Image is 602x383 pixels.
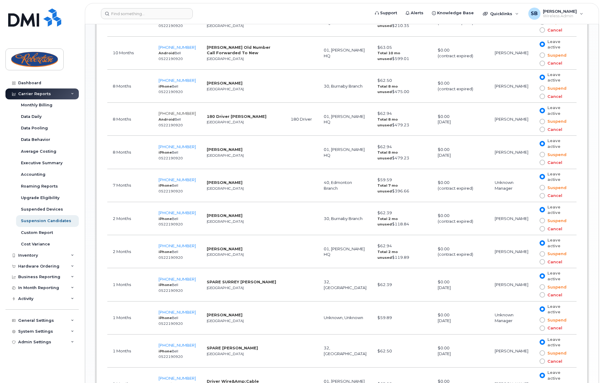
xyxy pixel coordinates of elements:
td: $62.39 [372,268,432,301]
td: 1 Months [107,335,153,368]
small: Bell 0522190920 [159,117,183,127]
a: [PHONE_NUMBER] [159,111,196,116]
td: $0.00 [432,136,489,169]
strong: Android [159,51,175,55]
small: Bell 0522190920 [159,217,183,227]
span: Cancel [545,27,562,33]
span: (contract expired) [438,86,473,91]
strong: Total 2 mo unused [377,217,398,227]
td: 32, [GEOGRAPHIC_DATA] [318,335,372,368]
strong: iPhone [159,316,172,320]
a: [PHONE_NUMBER] [159,376,196,381]
td: Unknown Manager [489,169,534,202]
strong: Total 8 mo unused [377,117,398,127]
span: Leave active [545,270,569,281]
span: Suspend [545,317,567,323]
td: [PERSON_NAME] [489,37,534,70]
span: Cancel [545,127,562,132]
small: Bell 0522190920 [159,250,183,260]
td: $0.00 [432,202,489,235]
small: Bell 0522190920 [159,51,183,61]
td: 2 Months [107,202,153,235]
span: Suspend [545,218,567,224]
strong: iPhone [159,250,172,254]
span: (contract expired) [438,219,473,224]
span: Alerts [411,10,423,16]
td: 7 Months [107,169,153,202]
small: [GEOGRAPHIC_DATA] [207,153,244,158]
small: Bell 0522190920 [159,18,183,28]
span: Cancel [545,226,562,232]
small: [GEOGRAPHIC_DATA] [207,286,244,290]
strong: iPhone [159,84,172,88]
a: [PHONE_NUMBER] [159,277,196,281]
td: $62.94 $479.23 [372,103,432,136]
td: $59.89 [372,301,432,335]
td: $62.50 $475.00 [372,70,432,103]
div: [DATE] [438,152,484,158]
div: [DATE] [438,119,484,125]
span: Cancel [545,325,562,331]
strong: [PERSON_NAME] [207,312,242,317]
strong: Total 10 mo unused [377,51,400,61]
td: $62.39 $118.84 [372,202,432,235]
strong: [PERSON_NAME] [207,81,242,85]
strong: SPARE SURREY [PERSON_NAME] [207,279,276,284]
a: Alerts [401,7,428,19]
td: 01, [PERSON_NAME] HQ [318,103,372,136]
td: $0.00 [432,37,489,70]
span: Suspend [545,284,567,290]
strong: [PERSON_NAME] Old Number Call Forwarded To New [207,45,270,55]
td: $0.00 [432,169,489,202]
td: 10 Months [107,37,153,70]
strong: [PERSON_NAME] [207,246,242,251]
span: Suspend [545,85,567,91]
small: Bell 0522190920 [159,283,183,293]
small: [GEOGRAPHIC_DATA] [207,57,244,61]
strong: [PERSON_NAME] [207,180,242,185]
span: Suspend [545,152,567,158]
span: [PERSON_NAME] [543,9,577,14]
small: [GEOGRAPHIC_DATA] [207,352,244,356]
a: [PHONE_NUMBER] [159,144,196,149]
td: 1 Months [107,301,153,335]
div: Quicklinks [479,8,523,20]
small: [GEOGRAPHIC_DATA] [207,219,244,224]
span: Cancel [545,259,562,265]
small: [GEOGRAPHIC_DATA] [207,87,244,91]
strong: [PERSON_NAME] [207,147,242,152]
span: [PHONE_NUMBER] [159,243,196,248]
input: Find something... [101,8,193,19]
span: Support [380,10,397,16]
td: 01, [PERSON_NAME] HQ [318,136,372,169]
strong: iPhone [159,150,172,155]
td: 01, [PERSON_NAME] HQ [318,235,372,268]
td: [PERSON_NAME] [489,70,534,103]
td: $62.50 [372,335,432,368]
span: Leave active [545,337,569,348]
td: $0.00 [432,301,489,335]
td: $0.00 [432,70,489,103]
strong: 180 Driver [PERSON_NAME] [207,114,266,119]
strong: SPARE [PERSON_NAME] [207,345,258,350]
td: $59.59 $396.66 [372,169,432,202]
td: 180 Driver [285,103,319,136]
td: $0.00 [432,335,489,368]
small: Bell 0522190920 [159,316,183,326]
span: [PHONE_NUMBER] [159,177,196,182]
small: Bell 0522190920 [159,84,183,94]
span: Cancel [545,292,562,298]
td: 30, Burnaby Branch [318,70,372,103]
td: 8 Months [107,103,153,136]
small: Bell 0522190920 [159,183,183,193]
span: Leave active [545,138,569,149]
span: [PHONE_NUMBER] [159,45,196,50]
a: [PHONE_NUMBER] [159,343,196,348]
a: [PHONE_NUMBER] [159,310,196,315]
span: Cancel [545,94,562,99]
